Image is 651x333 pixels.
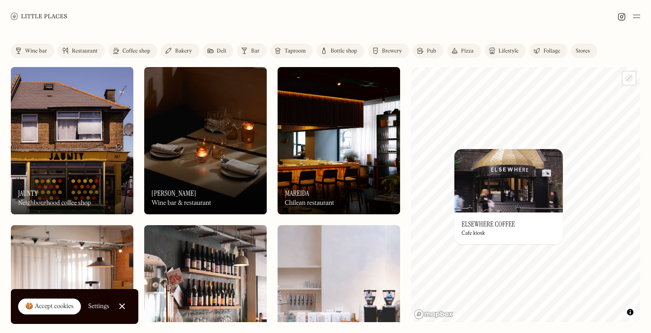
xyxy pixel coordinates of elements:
[217,48,226,54] div: Deli
[108,43,157,58] a: Coffee shop
[285,189,309,198] h3: Mareida
[175,48,192,54] div: Bakery
[251,48,259,54] div: Bar
[414,309,453,319] a: Mapbox homepage
[72,48,98,54] div: Restaurant
[25,302,74,311] div: 🍪 Accept cookies
[284,48,306,54] div: Taproom
[529,43,567,58] a: Foliage
[454,149,563,244] a: Elsewhere CoffeeElsewhere CoffeeElsewhere CoffeeCafe kiosk
[278,67,400,214] img: Mareida
[454,149,563,212] img: Elsewhere Coffee
[113,297,131,315] a: Close Cookie Popup
[625,307,636,318] button: Toggle attribution
[88,296,109,317] a: Settings
[270,43,313,58] a: Taproom
[462,220,515,228] h3: Elsewhere Coffee
[11,67,133,214] a: JauntyJauntyJauntyNeighbourhood coffee shop
[462,230,485,236] div: Cafe kiosk
[461,48,474,54] div: Pizza
[278,67,400,214] a: MareidaMareidaMareidaChilean restaurant
[151,199,211,207] div: Wine bar & restaurant
[161,43,199,58] a: Bakery
[58,43,105,58] a: Restaurant
[330,48,357,54] div: Bottle shop
[447,43,481,58] a: Pizza
[543,48,560,54] div: Foliage
[123,48,150,54] div: Coffee shop
[623,72,636,85] button: Location not available
[203,43,234,58] a: Deli
[413,43,443,58] a: Pub
[485,43,526,58] a: Lifestyle
[144,67,267,214] a: LunaLuna[PERSON_NAME]Wine bar & restaurant
[25,48,47,54] div: Wine bar
[576,48,590,54] div: Stores
[237,43,267,58] a: Bar
[18,199,91,207] div: Neighbourhood coffee shop
[571,43,597,58] a: Stores
[368,43,409,58] a: Brewery
[627,307,633,317] span: Toggle attribution
[411,67,640,322] canvas: Map
[499,48,519,54] div: Lifestyle
[427,48,436,54] div: Pub
[144,67,267,214] img: Luna
[11,43,54,58] a: Wine bar
[285,199,334,207] div: Chilean restaurant
[382,48,402,54] div: Brewery
[18,189,38,198] h3: Jaunty
[18,299,81,315] a: 🍪 Accept cookies
[88,303,109,309] div: Settings
[316,43,364,58] a: Bottle shop
[151,189,196,198] h3: [PERSON_NAME]
[11,67,133,214] img: Jaunty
